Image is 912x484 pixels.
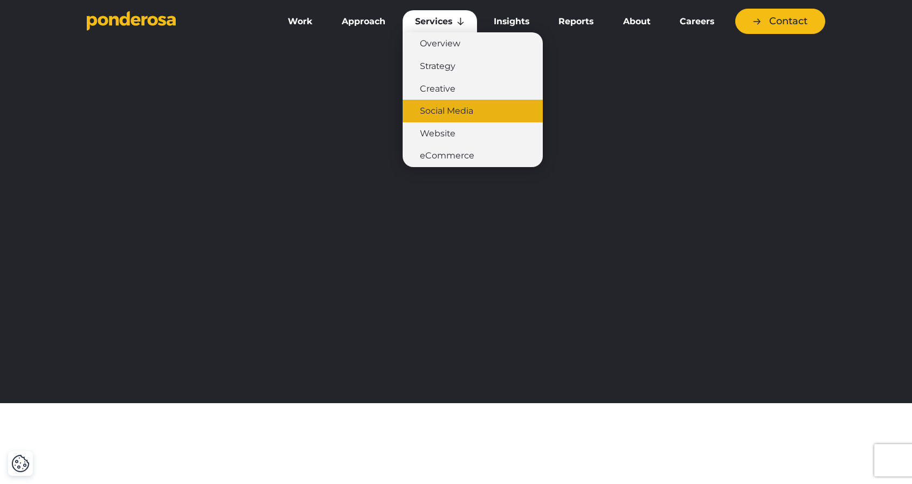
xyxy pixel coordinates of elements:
[403,78,543,100] a: Creative
[481,10,542,33] a: Insights
[403,144,543,167] a: eCommerce
[403,100,543,122] a: Social Media
[546,10,606,33] a: Reports
[329,10,398,33] a: Approach
[403,122,543,145] a: Website
[275,10,325,33] a: Work
[11,454,30,473] button: Cookie Settings
[403,32,543,55] a: Overview
[403,55,543,78] a: Strategy
[667,10,727,33] a: Careers
[87,11,259,32] a: Go to homepage
[610,10,662,33] a: About
[735,9,825,34] a: Contact
[11,454,30,473] img: Revisit consent button
[403,10,477,33] a: Services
